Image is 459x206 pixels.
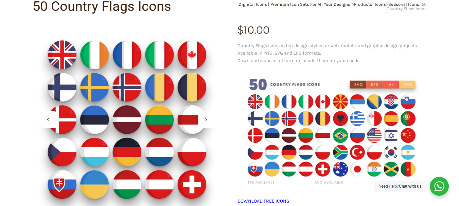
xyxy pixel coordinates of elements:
[375,2,386,7] a: Icons
[237,24,270,36] bdi: 10.00
[388,2,419,7] a: Seasonal Icons
[230,2,427,11] div: > > > >
[399,184,422,189] strong: Chat with us
[239,2,352,7] a: Dighital Icons | Premium Icon Sets For All Your Designs!
[387,2,427,11] span: 50 Country Flags Icons
[237,198,289,204] a: DOWNLOAD FREE ICONS
[378,184,422,189] span: Need Help?
[237,69,427,195] img: Country Flags icons png/svg/eps
[237,24,244,36] span: $
[237,42,427,64] p: Country Flags icons in flat design styles for web, mobile, and graphic design projects. Available...
[354,2,372,7] a: Products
